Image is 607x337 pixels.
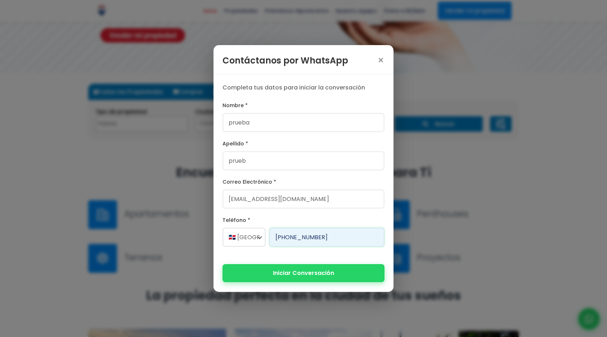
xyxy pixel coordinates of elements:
button: Iniciar Conversación [222,264,385,282]
label: Correo Electrónico * [222,178,385,187]
label: Apellido * [222,139,385,148]
p: Completa tus datos para iniciar la conversación [222,83,385,92]
span: × [377,56,385,66]
input: 123-456-7890 [269,228,385,247]
h3: Contáctanos por WhatsApp [222,54,348,67]
label: Teléfono * [222,216,385,225]
label: Nombre * [222,101,385,110]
